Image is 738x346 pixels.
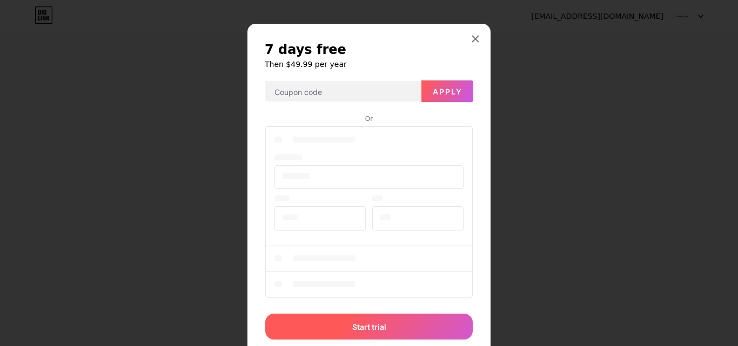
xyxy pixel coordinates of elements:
h6: Then $49.99 per year [265,59,473,70]
div: Or [363,114,375,123]
input: Coupon code [265,81,421,103]
span: Start trial [352,321,386,333]
span: 7 days free [265,41,346,58]
span: Apply [433,87,462,96]
button: Apply [421,80,473,102]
